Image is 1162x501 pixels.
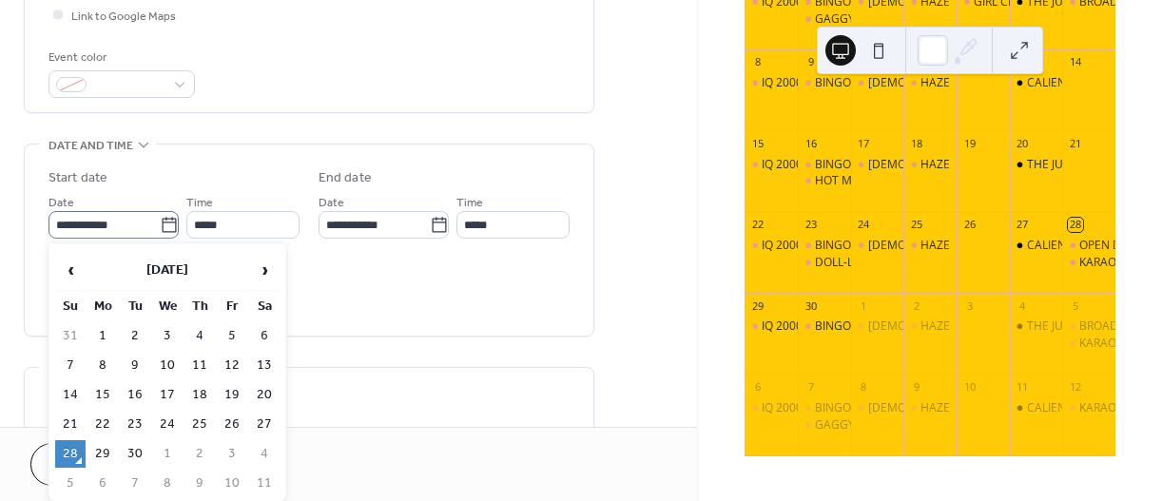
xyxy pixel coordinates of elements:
div: IQ 2000 [745,318,798,335]
span: ‹ [56,251,85,289]
div: 5 [1068,299,1082,313]
td: 20 [249,381,280,409]
div: 2 [909,299,923,313]
div: OPEN DECKS ON DAVIE [1062,238,1115,254]
div: 16 [804,136,818,150]
span: Date [48,193,74,213]
th: We [152,293,183,320]
div: BINGO FOR LIFE [798,400,851,416]
div: QUEER PROV [851,75,904,91]
div: 21 [1068,136,1082,150]
td: 6 [249,322,280,350]
div: IQ 2000 [745,400,798,416]
div: HOT MESS [798,173,851,189]
td: 5 [55,470,86,497]
td: 22 [87,411,118,438]
th: Th [184,293,215,320]
div: IQ 2000 [745,238,798,254]
div: [DEMOGRAPHIC_DATA] PROV [868,238,1025,254]
div: 8 [857,379,871,394]
td: 11 [249,470,280,497]
button: Cancel [30,443,147,486]
div: IQ 2000 [762,157,803,173]
div: 8 [750,55,765,69]
div: Start date [48,168,107,188]
div: BINGO FOR LIFE [815,238,899,254]
div: BINGO FOR LIFE [798,75,851,91]
td: 30 [120,440,150,468]
td: 31 [55,322,86,350]
td: 13 [249,352,280,379]
div: QUEER PROV [851,157,904,173]
div: CALIENTE NIGHTS [1027,75,1124,91]
td: 26 [217,411,247,438]
div: 9 [909,379,923,394]
span: Date and time [48,136,133,156]
td: 14 [55,381,86,409]
div: HAZE [903,400,957,416]
div: QUEER PROV [851,318,904,335]
td: 9 [120,352,150,379]
div: Event color [48,48,191,67]
div: 7 [804,379,818,394]
div: 15 [750,136,765,150]
div: BINGO FOR LIFE [815,75,899,91]
th: Fr [217,293,247,320]
div: 6 [750,379,765,394]
div: 1 [857,299,871,313]
div: CALIENTE NIGHTS [1010,75,1063,91]
td: 27 [249,411,280,438]
div: HAZE [903,157,957,173]
div: CALIENTE NIGHTS [1010,400,1063,416]
div: THE JUNCTION PRESENTS - [1010,318,1063,335]
div: HAZE [920,318,950,335]
div: BINGO FOR LIFE [815,318,899,335]
td: 2 [120,322,150,350]
div: 20 [1016,136,1030,150]
div: 10 [962,379,977,394]
td: 7 [55,352,86,379]
span: Time [186,193,213,213]
div: HAZE [920,238,950,254]
td: 5 [217,322,247,350]
div: [DEMOGRAPHIC_DATA] PROV [868,400,1025,416]
div: 22 [750,218,765,232]
div: IQ 2000 [745,75,798,91]
td: 12 [217,352,247,379]
div: 26 [962,218,977,232]
div: HAZE [903,75,957,91]
td: 7 [120,470,150,497]
td: 25 [184,411,215,438]
div: CALIENTE NIGHTS [1010,238,1063,254]
div: BROADWAY BABES [1062,318,1115,335]
div: THE JUNCTION PRESENTS [1010,157,1063,173]
td: 4 [249,440,280,468]
div: QUEER PROV [851,400,904,416]
div: 12 [1068,379,1082,394]
td: 24 [152,411,183,438]
div: 24 [857,218,871,232]
td: 18 [184,381,215,409]
div: 4 [1016,299,1030,313]
div: 27 [1016,218,1030,232]
div: 17 [857,136,871,150]
th: [DATE] [87,250,247,291]
div: IQ 2000 [762,238,803,254]
td: 3 [217,440,247,468]
td: 15 [87,381,118,409]
th: Tu [120,293,150,320]
span: Time [456,193,483,213]
div: BINGO FOR LIFE [815,400,899,416]
div: 30 [804,299,818,313]
div: BINGO FOR LIFE [798,238,851,254]
div: KARAOKE SUNDAYS [1062,336,1115,352]
div: 14 [1068,55,1082,69]
div: IQ 2000 [745,157,798,173]
div: CALIENTE NIGHTS [1027,238,1124,254]
div: BINGO FOR LIFE [798,157,851,173]
span: Link to Google Maps [71,7,176,27]
div: [DEMOGRAPHIC_DATA] PROV [868,157,1025,173]
div: BINGO FOR LIFE [798,318,851,335]
div: IQ 2000 [762,75,803,91]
